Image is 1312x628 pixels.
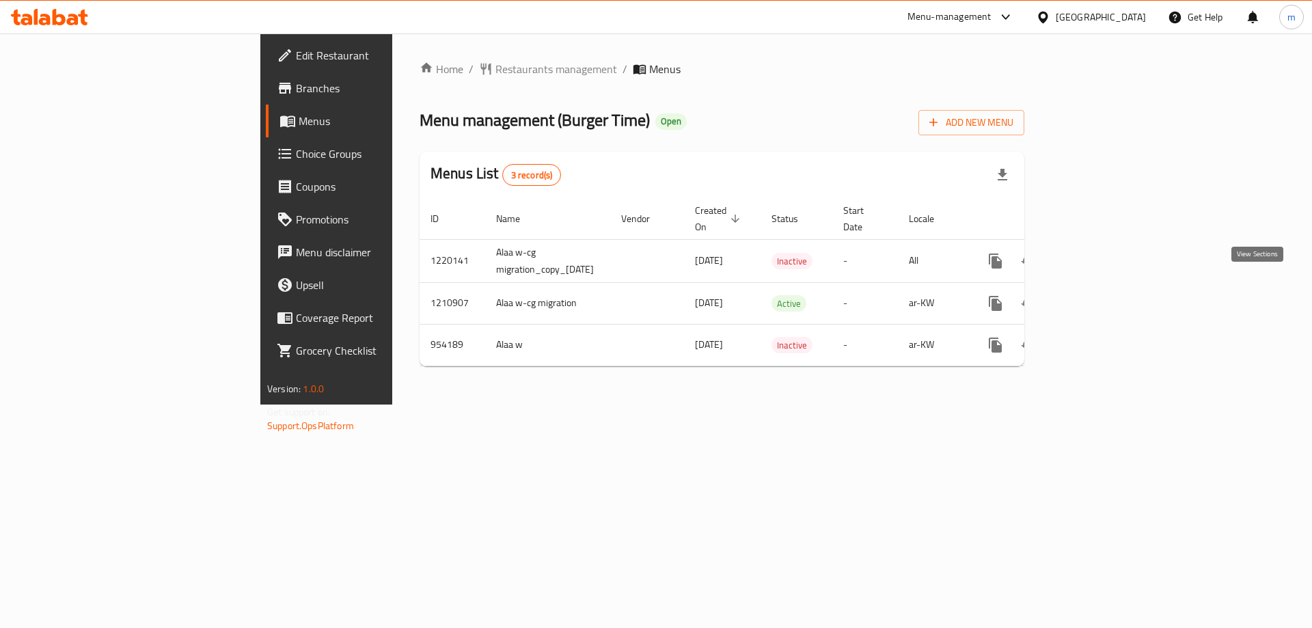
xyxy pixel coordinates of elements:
[485,239,610,282] td: Alaa w-cg migration_copy_[DATE]
[479,61,617,77] a: Restaurants management
[502,164,562,186] div: Total records count
[649,61,681,77] span: Menus
[299,113,469,129] span: Menus
[296,80,469,96] span: Branches
[267,380,301,398] span: Version:
[655,115,687,127] span: Open
[623,61,627,77] li: /
[266,269,480,301] a: Upsell
[495,61,617,77] span: Restaurants management
[485,324,610,366] td: Alaa w
[979,245,1012,277] button: more
[420,61,1024,77] nav: breadcrumb
[1012,245,1045,277] button: Change Status
[296,342,469,359] span: Grocery Checklist
[918,110,1024,135] button: Add New Menu
[296,211,469,228] span: Promotions
[430,163,561,186] h2: Menus List
[266,170,480,203] a: Coupons
[303,380,324,398] span: 1.0.0
[986,159,1019,191] div: Export file
[296,277,469,293] span: Upsell
[267,403,330,421] span: Get support on:
[843,202,881,235] span: Start Date
[430,210,456,227] span: ID
[979,329,1012,361] button: more
[771,295,806,312] div: Active
[655,113,687,130] div: Open
[296,146,469,162] span: Choice Groups
[771,337,812,353] div: Inactive
[296,244,469,260] span: Menu disclaimer
[907,9,992,25] div: Menu-management
[266,137,480,170] a: Choice Groups
[485,282,610,324] td: Alaa w-cg migration
[771,296,806,312] span: Active
[771,210,816,227] span: Status
[695,202,744,235] span: Created On
[266,301,480,334] a: Coverage Report
[898,239,968,282] td: All
[771,338,812,353] span: Inactive
[695,294,723,312] span: [DATE]
[1012,287,1045,320] button: Change Status
[503,169,561,182] span: 3 record(s)
[968,198,1121,240] th: Actions
[296,47,469,64] span: Edit Restaurant
[771,254,812,269] span: Inactive
[929,114,1013,131] span: Add New Menu
[420,105,650,135] span: Menu management ( Burger Time )
[1012,329,1045,361] button: Change Status
[695,251,723,269] span: [DATE]
[296,178,469,195] span: Coupons
[832,282,898,324] td: -
[898,324,968,366] td: ar-KW
[266,334,480,367] a: Grocery Checklist
[979,287,1012,320] button: more
[267,417,354,435] a: Support.OpsPlatform
[771,253,812,269] div: Inactive
[266,236,480,269] a: Menu disclaimer
[832,324,898,366] td: -
[420,198,1121,366] table: enhanced table
[296,310,469,326] span: Coverage Report
[496,210,538,227] span: Name
[621,210,668,227] span: Vendor
[1287,10,1296,25] span: m
[898,282,968,324] td: ar-KW
[695,336,723,353] span: [DATE]
[266,203,480,236] a: Promotions
[266,72,480,105] a: Branches
[1056,10,1146,25] div: [GEOGRAPHIC_DATA]
[832,239,898,282] td: -
[266,39,480,72] a: Edit Restaurant
[909,210,952,227] span: Locale
[266,105,480,137] a: Menus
